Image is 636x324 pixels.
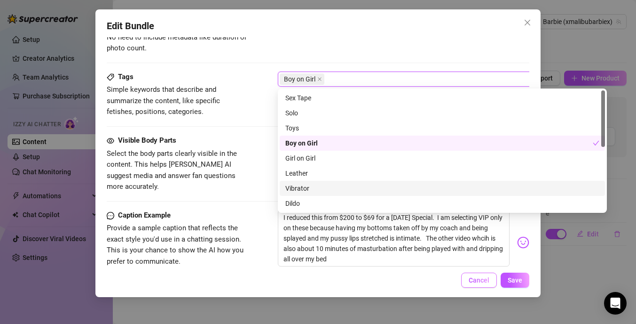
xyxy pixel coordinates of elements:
span: Boy on Girl [280,73,324,85]
div: Vibrator [285,183,599,194]
div: Solo [285,108,599,118]
div: Sex Tape [280,90,605,105]
div: Toys [285,123,599,133]
span: close [317,77,322,81]
div: Boy on Girl [280,136,605,151]
button: Cancel [461,273,497,288]
span: Save [508,276,522,284]
span: Edit Bundle [107,19,154,33]
div: Leather [280,166,605,181]
div: Girl on Girl [280,151,605,166]
div: Sex Tape [285,93,599,103]
span: tag [107,73,114,81]
div: Vibrator [280,181,605,196]
span: eye [107,137,114,145]
img: svg%3e [517,236,529,249]
span: Simple keywords that describe and summarize the content, like specific fetishes, positions, categ... [107,85,220,116]
div: Boy on Girl [285,138,593,148]
textarea: I reduced this from $200 to $69 for a [DATE] Special. I am selecting VIP only on these because ha... [278,210,510,267]
strong: Tags [118,73,133,81]
span: Select the body parts clearly visible in the content. This helps [PERSON_NAME] AI suggest media a... [107,149,237,191]
div: Girl on Girl [285,153,599,163]
div: Open Intercom Messenger [604,292,627,315]
div: Dildo [280,196,605,211]
span: Cancel [469,276,489,284]
button: Close [520,15,535,30]
div: Dildo [285,198,599,209]
span: Boy on Girl [284,74,315,84]
div: Leather [285,168,599,178]
button: Save [501,273,529,288]
div: Toys [280,121,605,136]
span: check [593,140,599,146]
span: message [107,210,114,221]
span: Close [520,19,535,26]
span: close [524,19,531,26]
strong: Visible Body Parts [118,136,176,145]
div: Solo [280,105,605,121]
strong: Caption Example [118,211,171,219]
span: Provide a sample caption that reflects the exact style you'd use in a chatting session. This is y... [107,224,243,266]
